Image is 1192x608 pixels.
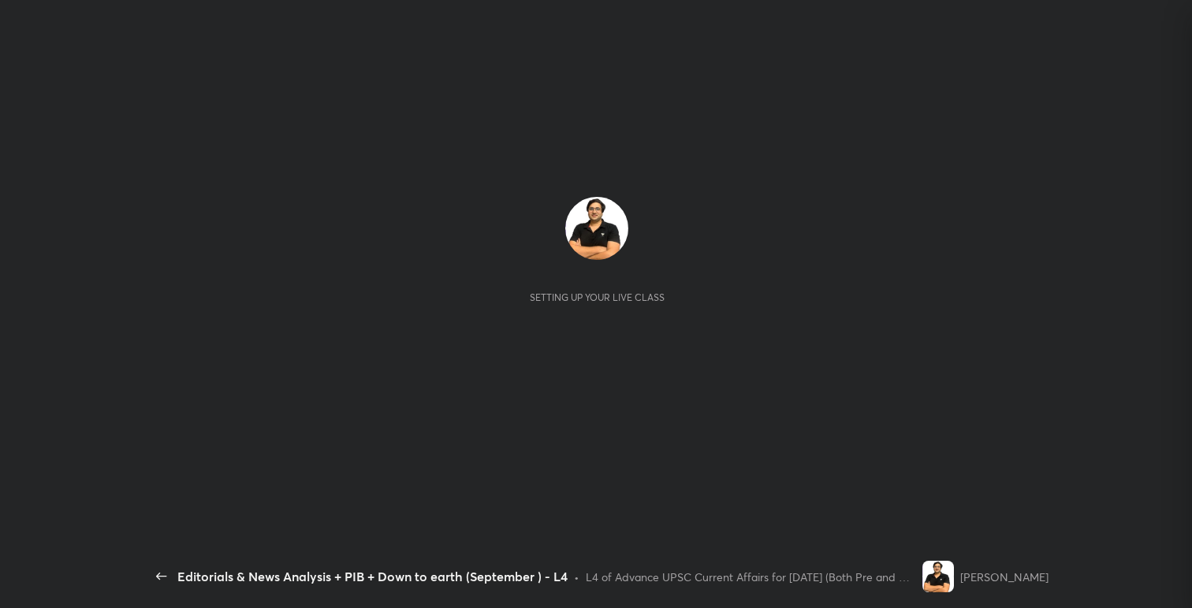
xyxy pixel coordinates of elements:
div: • [574,569,579,585]
div: Editorials & News Analysis + PIB + Down to earth (September ) - L4 [177,567,568,586]
img: 68828f2a410943e2a6c0e86478c47eba.jpg [922,561,954,592]
div: L4 of Advance UPSC Current Affairs for [DATE] (Both Pre and Mains) [586,569,916,585]
div: Setting up your live class [530,291,665,303]
img: 68828f2a410943e2a6c0e86478c47eba.jpg [565,197,628,260]
div: [PERSON_NAME] [960,569,1049,585]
